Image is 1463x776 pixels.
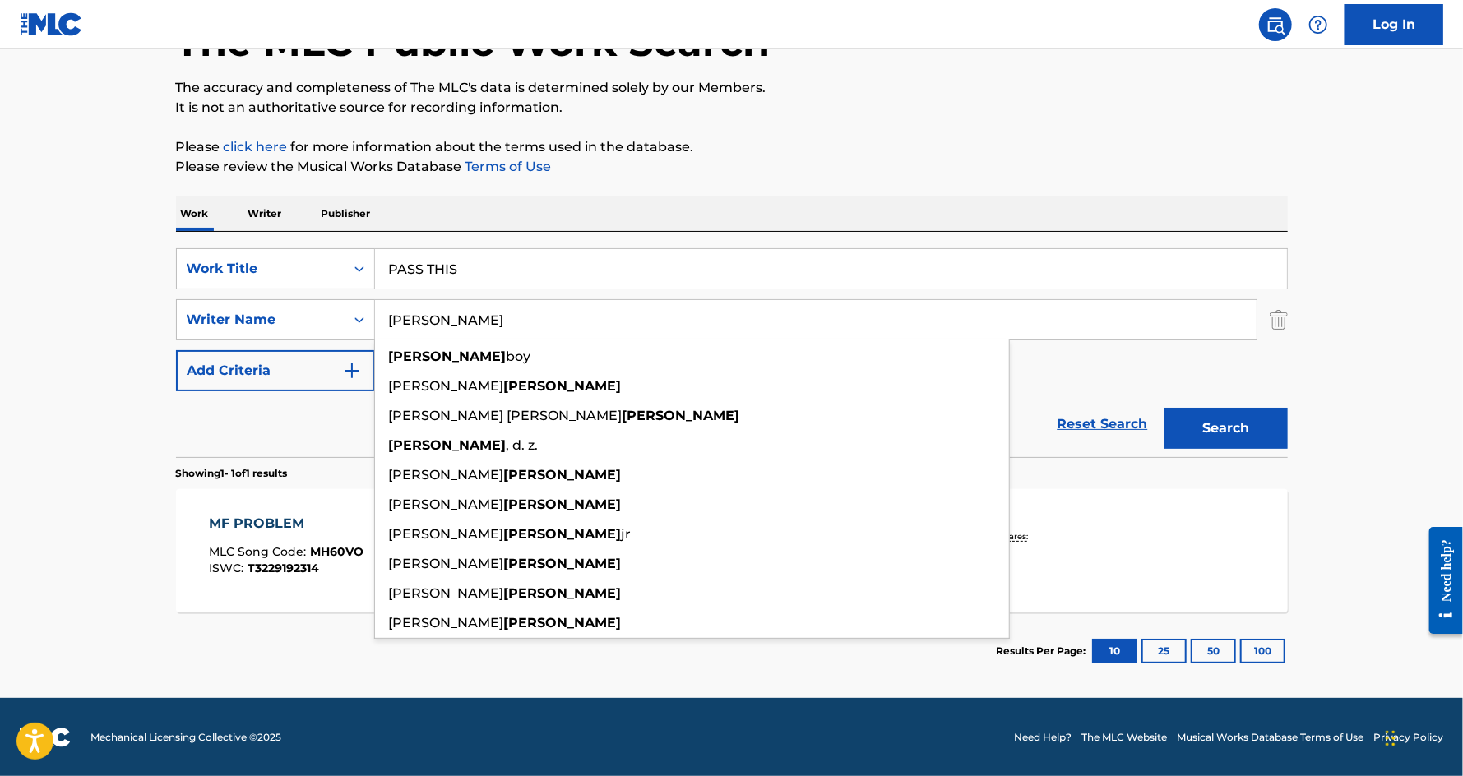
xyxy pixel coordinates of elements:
span: , d. z. [507,437,539,453]
span: [PERSON_NAME] [389,615,504,630]
span: [PERSON_NAME] [PERSON_NAME] [389,408,623,423]
p: Please for more information about the terms used in the database. [176,137,1288,157]
button: 25 [1141,639,1187,663]
strong: [PERSON_NAME] [504,378,622,394]
strong: [PERSON_NAME] [389,437,507,453]
div: Drag [1386,714,1396,763]
a: Musical Works Database Terms of Use [1177,730,1363,745]
span: Mechanical Licensing Collective © 2025 [90,730,281,745]
a: The MLC Website [1081,730,1167,745]
img: help [1308,15,1328,35]
p: The accuracy and completeness of The MLC's data is determined solely by our Members. [176,78,1288,98]
p: Publisher [317,196,376,231]
span: MLC Song Code : [209,544,310,559]
span: [PERSON_NAME] [389,378,504,394]
img: Delete Criterion [1270,299,1288,340]
p: Results Per Page: [997,644,1090,658]
a: Log In [1345,4,1443,45]
a: Reset Search [1049,406,1156,442]
p: Writer [243,196,287,231]
span: boy [507,349,531,364]
p: Please review the Musical Works Database [176,157,1288,177]
span: [PERSON_NAME] [389,585,504,601]
img: MLC Logo [20,12,83,36]
strong: [PERSON_NAME] [504,615,622,630]
strong: [PERSON_NAME] [504,497,622,512]
span: T3229192314 [248,561,319,575]
button: Add Criteria [176,350,375,391]
span: MH60VO [310,544,363,559]
a: click here [224,139,288,155]
div: MF PROBLEM [209,514,363,533]
a: MF PROBLEMMLC Song Code:MH60VOISWC:T3229192314Writers (4)[PERSON_NAME], [PERSON_NAME], [PERSON_NA... [176,489,1288,612]
button: Search [1164,408,1288,449]
span: [PERSON_NAME] [389,556,504,571]
p: It is not an authoritative source for recording information. [176,98,1288,118]
span: [PERSON_NAME] [389,526,504,542]
p: Showing 1 - 1 of 1 results [176,466,288,481]
form: Search Form [176,248,1288,457]
a: Privacy Policy [1373,730,1443,745]
button: 10 [1092,639,1137,663]
img: search [1266,15,1285,35]
iframe: Resource Center [1417,515,1463,647]
a: Terms of Use [462,159,552,174]
span: ISWC : [209,561,248,575]
strong: [PERSON_NAME] [623,408,740,423]
a: Need Help? [1014,730,1072,745]
strong: [PERSON_NAME] [504,526,622,542]
strong: [PERSON_NAME] [389,349,507,364]
img: 9d2ae6d4665cec9f34b9.svg [342,361,362,381]
a: Public Search [1259,8,1292,41]
button: 100 [1240,639,1285,663]
img: logo [20,727,71,747]
div: Work Title [187,259,335,279]
p: Work [176,196,214,231]
span: jr [622,526,632,542]
strong: [PERSON_NAME] [504,467,622,483]
div: Help [1302,8,1335,41]
span: [PERSON_NAME] [389,467,504,483]
strong: [PERSON_NAME] [504,556,622,571]
button: 50 [1191,639,1236,663]
div: Writer Name [187,310,335,330]
strong: [PERSON_NAME] [504,585,622,601]
span: [PERSON_NAME] [389,497,504,512]
iframe: Chat Widget [1381,697,1463,776]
